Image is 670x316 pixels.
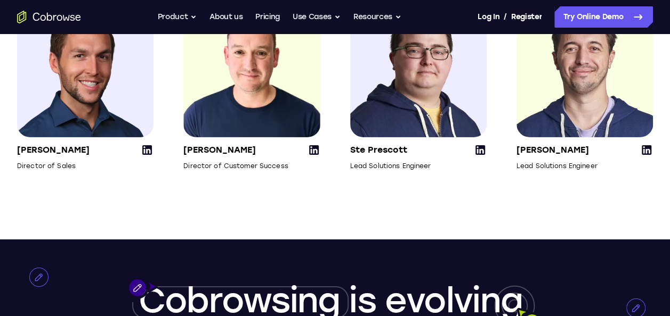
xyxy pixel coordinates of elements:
span: / [504,11,507,23]
button: Use Cases [293,6,341,28]
p: Director of Sales [17,161,100,171]
a: Log In [478,6,499,28]
p: Lead Solutions Engineer [516,161,600,171]
img: Ste Prescott, Lead Solutions Engineer [350,1,487,137]
img: Zac Scalzi, Director of Sales [17,1,154,137]
p: Director of Customer Success [183,161,288,171]
a: Try Online Demo [554,6,653,28]
button: Product [158,6,197,28]
a: Go to the home page [17,11,81,23]
a: Pricing [255,6,280,28]
p: Ste Prescott [350,144,421,156]
p: [PERSON_NAME] [516,144,589,156]
a: Register [511,6,542,28]
p: Lead Solutions Engineer [350,161,431,171]
img: João Acabado, Lead Solutions Engineer [516,1,653,137]
button: Resources [353,6,401,28]
p: [PERSON_NAME] [17,144,90,156]
p: [PERSON_NAME] [183,144,277,156]
a: About us [209,6,243,28]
